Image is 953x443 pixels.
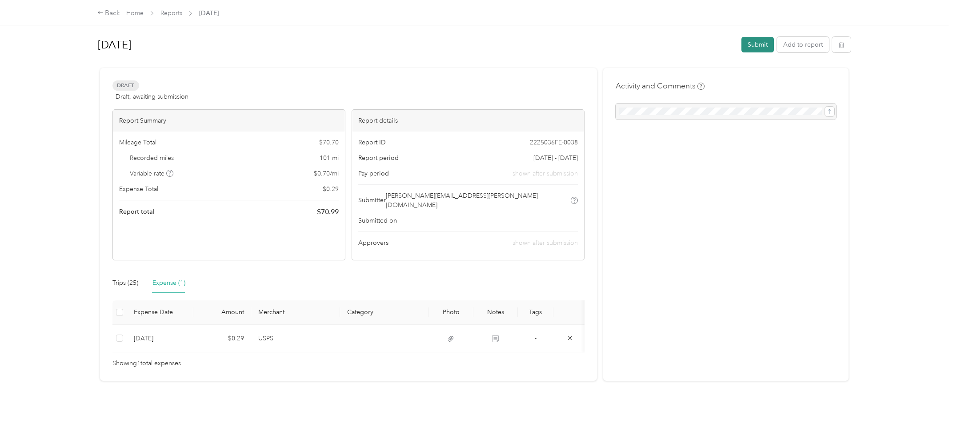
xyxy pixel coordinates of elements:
[429,300,473,325] th: Photo
[116,92,188,101] span: Draft, awaiting submission
[317,207,339,217] span: $ 70.99
[358,138,386,147] span: Report ID
[576,216,578,225] span: -
[903,393,953,443] iframe: Everlance-gr Chat Button Frame
[127,325,193,352] td: 8-21-2025
[251,300,340,325] th: Merchant
[358,196,386,205] span: Submitter
[535,334,537,342] span: -
[358,238,388,247] span: Approvers
[358,153,399,163] span: Report period
[152,278,185,288] div: Expense (1)
[518,325,553,352] td: -
[199,8,219,18] span: [DATE]
[119,138,156,147] span: Mileage Total
[98,34,735,56] h1: Aug 2025
[127,300,193,325] th: Expense Date
[741,37,774,52] button: Submit
[193,325,251,352] td: $0.29
[320,153,339,163] span: 101 mi
[251,325,340,352] td: USPS
[616,80,705,92] h4: Activity and Comments
[340,300,429,325] th: Category
[513,169,578,178] span: shown after submission
[112,359,181,368] span: Showing 1 total expenses
[358,169,389,178] span: Pay period
[530,138,578,147] span: 2225036FE-0038
[113,110,345,132] div: Report Summary
[112,80,139,91] span: Draft
[130,153,174,163] span: Recorded miles
[352,110,584,132] div: Report details
[518,300,553,325] th: Tags
[319,138,339,147] span: $ 70.70
[112,278,138,288] div: Trips (25)
[119,207,155,216] span: Report total
[193,300,251,325] th: Amount
[473,300,518,325] th: Notes
[119,184,158,194] span: Expense Total
[386,191,569,210] span: [PERSON_NAME][EMAIL_ADDRESS][PERSON_NAME][DOMAIN_NAME]
[97,8,120,19] div: Back
[130,169,173,178] span: Variable rate
[126,9,144,17] a: Home
[314,169,339,178] span: $ 0.70 / mi
[525,308,546,316] div: Tags
[323,184,339,194] span: $ 0.29
[160,9,182,17] a: Reports
[777,37,829,52] button: Add to report
[358,216,397,225] span: Submitted on
[533,153,578,163] span: [DATE] - [DATE]
[513,239,578,247] span: shown after submission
